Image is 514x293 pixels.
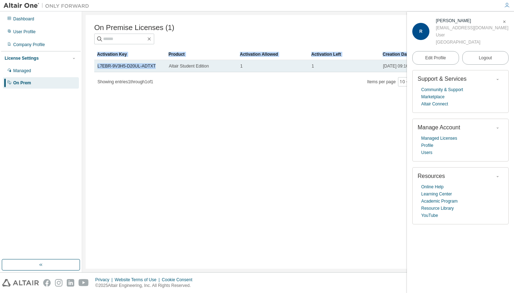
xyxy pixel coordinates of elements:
div: Website Terms of Use [115,277,162,283]
div: Dashboard [13,16,34,22]
img: linkedin.svg [67,279,74,287]
a: YouTube [421,212,438,219]
div: [EMAIL_ADDRESS][DOMAIN_NAME] [436,24,508,31]
span: Showing entries 1 through 1 of 1 [97,79,153,84]
div: Company Profile [13,42,45,48]
a: Altair Connect [421,100,448,108]
span: R [419,29,423,34]
span: [DATE] 09:16:45 [383,63,414,69]
a: Marketplace [421,93,444,100]
div: Creation Date [383,49,470,60]
div: Product [168,49,234,60]
div: On Prem [13,80,31,86]
a: Online Help [421,183,444,190]
p: © 2025 Altair Engineering, Inc. All Rights Reserved. [95,283,197,289]
a: Learning Center [421,190,452,198]
img: facebook.svg [43,279,51,287]
img: Altair One [4,2,93,9]
div: Managed [13,68,31,74]
div: [GEOGRAPHIC_DATA] [436,39,508,46]
div: User [436,31,508,39]
a: Academic Program [421,198,458,205]
img: youtube.svg [79,279,89,287]
span: On Premise Licenses (1) [94,24,174,32]
a: Managed Licenses [421,135,457,142]
div: Activation Key [97,49,163,60]
a: Profile [421,142,433,149]
img: altair_logo.svg [2,279,39,287]
button: Logout [462,51,509,65]
span: Logout [479,54,492,61]
span: 1 [312,63,314,69]
div: User Profile [13,29,36,35]
span: 1 [240,63,243,69]
span: Items per page [367,77,411,86]
a: Users [421,149,432,156]
div: Cookie Consent [162,277,196,283]
a: L7EBR-9V3H5-D20UL-ADTXT [97,64,156,69]
a: Resource Library [421,205,454,212]
span: Altair Student Edition [169,63,209,69]
div: Activation Allowed [240,49,306,60]
span: Edit Profile [425,55,446,61]
div: Privacy [95,277,115,283]
div: Activation Left [311,49,377,60]
div: License Settings [5,55,39,61]
a: Edit Profile [412,51,459,65]
button: 10 [400,79,409,85]
div: Rashmitha Pathirana [436,17,508,24]
a: Community & Support [421,86,463,93]
img: instagram.svg [55,279,62,287]
span: Support & Services [418,76,467,82]
span: Resources [418,173,445,179]
span: Manage Account [418,124,460,130]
